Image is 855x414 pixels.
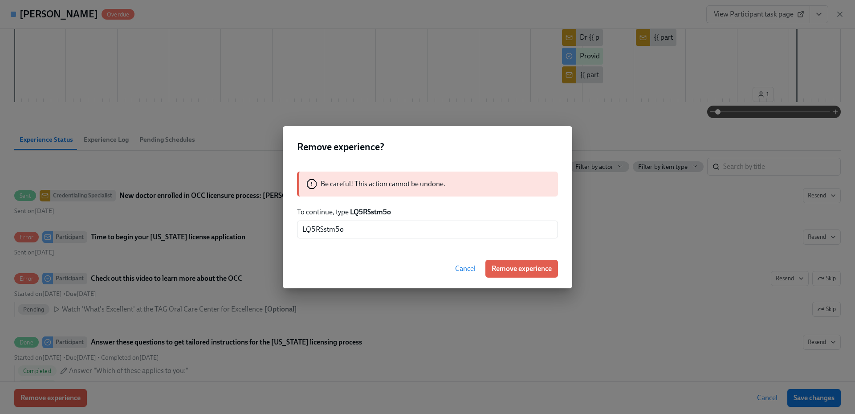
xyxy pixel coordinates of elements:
[297,140,558,154] h2: Remove experience?
[350,208,391,216] strong: LQ5RSstm5o
[485,260,558,278] button: Remove experience
[492,264,552,273] span: Remove experience
[449,260,482,278] button: Cancel
[297,207,558,217] p: To continue, type
[455,264,476,273] span: Cancel
[321,179,445,189] p: Be careful! This action cannot be undone.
